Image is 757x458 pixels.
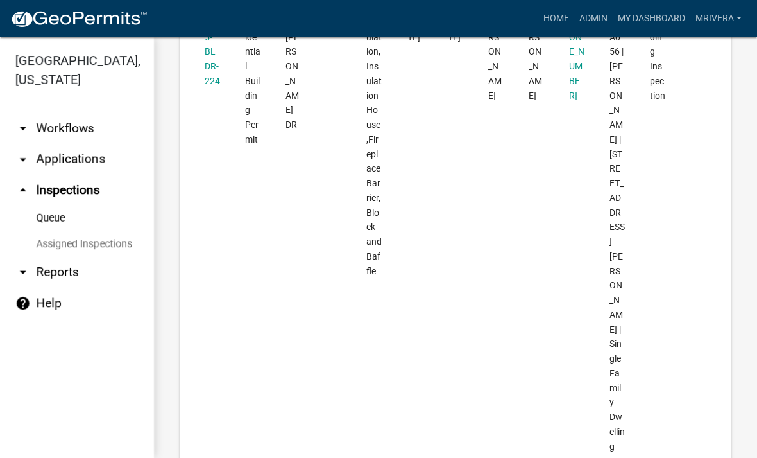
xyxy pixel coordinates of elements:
span: Josh Clark [529,17,542,101]
i: arrow_drop_down [15,152,31,167]
button: Action [690,15,743,48]
a: 2025-BLDR-224 [205,17,220,86]
span: 10/16/2025 [407,17,421,42]
span: Pending Inspection [650,17,665,101]
a: mrivera [690,6,747,31]
a: [PHONE_NUMBER] [569,17,584,101]
i: arrow_drop_up [15,182,31,198]
a: Home [538,6,574,31]
span: Michele Rivera [488,17,502,101]
span: Residential Building Permit [245,17,260,145]
i: arrow_drop_down [15,121,31,136]
span: 102A056 | TIRADO JAVIER | 115 ELLMAN DR | Single Family Dwelling [609,17,625,452]
span: Insulation,Insulation House,Fireplace Barrier,Block and Baffle [366,17,382,276]
i: help [15,295,31,311]
a: My Dashboard [613,6,690,31]
i: arrow_drop_down [15,265,31,280]
a: Admin [574,6,613,31]
span: 404-771-8805 [569,17,584,101]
